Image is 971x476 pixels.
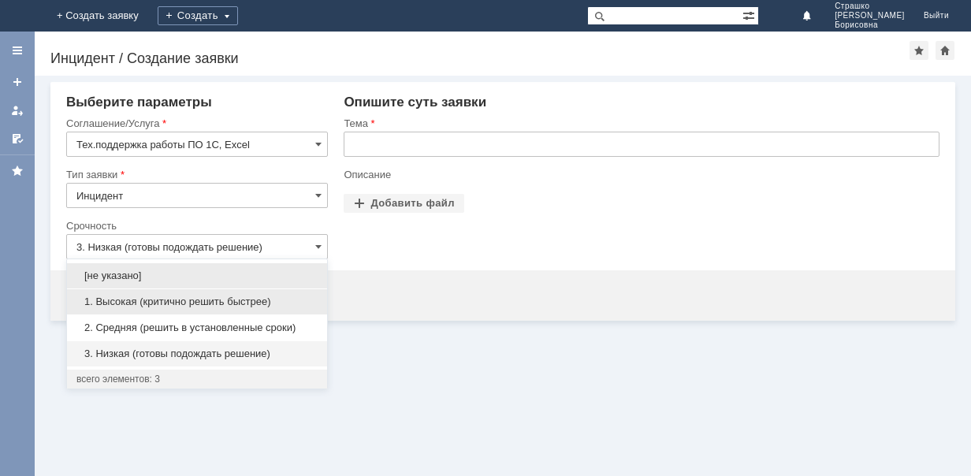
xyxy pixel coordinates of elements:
[66,221,325,231] div: Срочность
[50,50,910,66] div: Инцидент / Создание заявки
[76,373,318,385] div: всего элементов: 3
[835,20,905,30] span: Борисовна
[344,169,936,180] div: Описание
[936,41,954,60] div: Сделать домашней страницей
[158,6,238,25] div: Создать
[76,296,318,308] span: 1. Высокая (критично решить быстрее)
[742,7,758,22] span: Расширенный поиск
[66,118,325,128] div: Соглашение/Услуга
[5,98,30,123] a: Мои заявки
[66,169,325,180] div: Тип заявки
[5,126,30,151] a: Мои согласования
[66,95,212,110] span: Выберите параметры
[835,11,905,20] span: [PERSON_NAME]
[344,118,936,128] div: Тема
[5,69,30,95] a: Создать заявку
[344,95,486,110] span: Опишите суть заявки
[76,322,318,334] span: 2. Средняя (решить в установленные сроки)
[835,2,905,11] span: Страшко
[910,41,928,60] div: Добавить в избранное
[76,270,318,282] span: [не указано]
[76,348,318,360] span: 3. Низкая (готовы подождать решение)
